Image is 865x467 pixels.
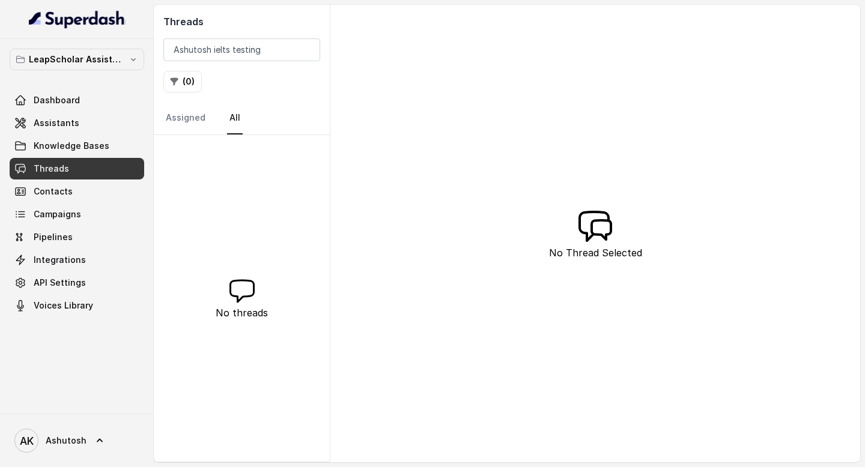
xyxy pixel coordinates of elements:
[34,277,86,289] span: API Settings
[34,140,109,152] span: Knowledge Bases
[10,424,144,457] a: Ashutosh
[34,163,69,175] span: Threads
[10,295,144,316] a: Voices Library
[10,203,144,225] a: Campaigns
[34,300,93,312] span: Voices Library
[10,158,144,179] a: Threads
[34,94,80,106] span: Dashboard
[10,112,144,134] a: Assistants
[46,435,86,447] span: Ashutosh
[163,38,320,61] input: Search by Call ID or Phone Number
[29,52,125,67] p: LeapScholar Assistant
[34,254,86,266] span: Integrations
[20,435,34,447] text: AK
[163,102,320,134] nav: Tabs
[34,208,81,220] span: Campaigns
[163,71,202,92] button: (0)
[34,185,73,197] span: Contacts
[163,14,320,29] h2: Threads
[10,181,144,202] a: Contacts
[10,89,144,111] a: Dashboard
[227,102,243,134] a: All
[216,306,268,320] p: No threads
[549,246,642,260] p: No Thread Selected
[163,102,208,134] a: Assigned
[34,231,73,243] span: Pipelines
[10,135,144,157] a: Knowledge Bases
[29,10,126,29] img: light.svg
[34,117,79,129] span: Assistants
[10,249,144,271] a: Integrations
[10,226,144,248] a: Pipelines
[10,272,144,294] a: API Settings
[10,49,144,70] button: LeapScholar Assistant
